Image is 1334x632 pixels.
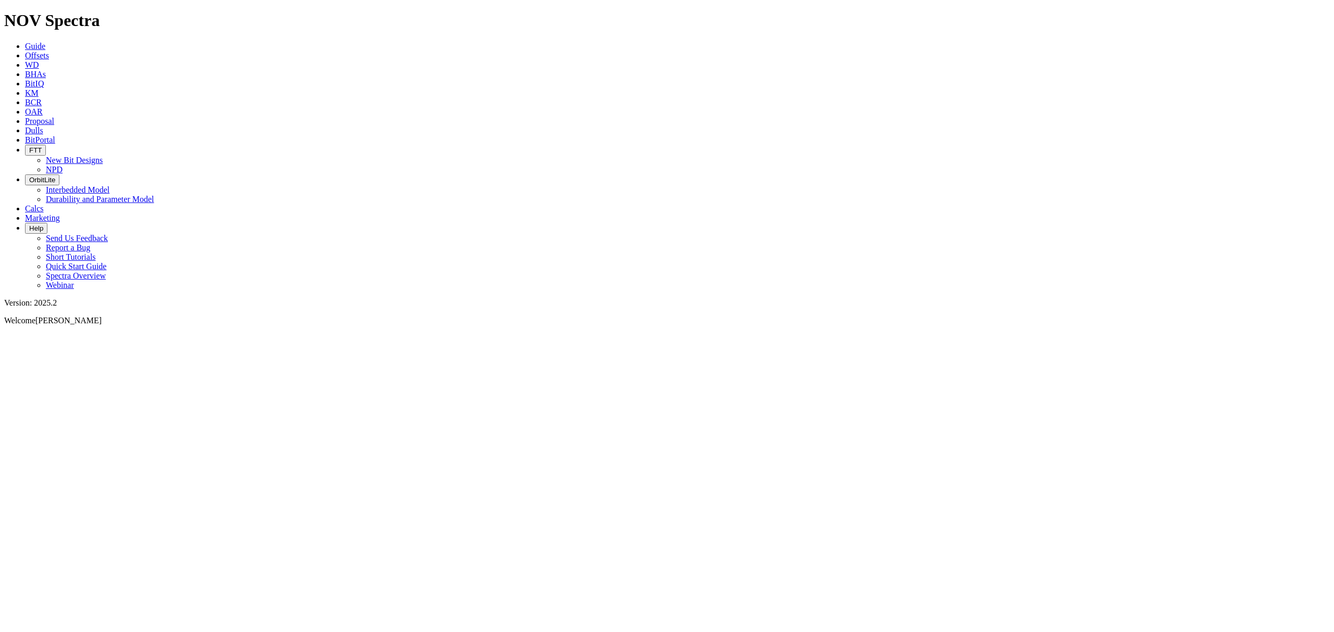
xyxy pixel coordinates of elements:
a: New Bit Designs [46,156,103,165]
a: Durability and Parameter Model [46,195,154,204]
a: Dulls [25,126,43,135]
a: Spectra Overview [46,271,106,280]
a: NPD [46,165,63,174]
a: BHAs [25,70,46,79]
a: Interbedded Model [46,185,109,194]
a: Send Us Feedback [46,234,108,243]
a: OAR [25,107,43,116]
span: OrbitLite [29,176,55,184]
span: [PERSON_NAME] [35,316,102,325]
button: Help [25,223,47,234]
div: Version: 2025.2 [4,298,1330,308]
a: BitPortal [25,135,55,144]
p: Welcome [4,316,1330,325]
a: Short Tutorials [46,252,96,261]
a: Quick Start Guide [46,262,106,271]
button: FTT [25,145,46,156]
a: Proposal [25,117,54,125]
h1: NOV Spectra [4,11,1330,30]
a: Webinar [46,281,74,289]
a: KM [25,89,39,97]
a: WD [25,60,39,69]
a: Offsets [25,51,49,60]
span: Help [29,224,43,232]
a: Report a Bug [46,243,90,252]
a: BCR [25,98,42,107]
a: Guide [25,42,45,50]
button: OrbitLite [25,174,59,185]
a: BitIQ [25,79,44,88]
a: Marketing [25,213,60,222]
a: Calcs [25,204,44,213]
span: FTT [29,146,42,154]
